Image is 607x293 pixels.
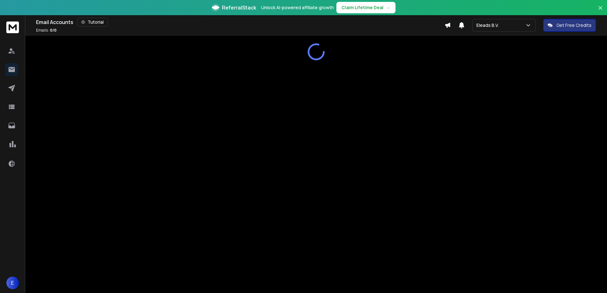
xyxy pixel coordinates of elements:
p: Eleads B.V. [476,22,501,28]
p: Unlock AI-powered affiliate growth [261,4,334,11]
button: Close banner [596,4,604,19]
button: Get Free Credits [543,19,596,32]
button: E [6,277,19,289]
p: Emails : [36,28,57,33]
p: Get Free Credits [556,22,592,28]
span: ReferralStack [222,4,256,11]
button: Tutorial [77,18,108,27]
span: 0 / 0 [50,27,57,33]
div: Email Accounts [36,18,445,27]
span: → [386,4,390,11]
button: Claim Lifetime Deal→ [336,2,395,13]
